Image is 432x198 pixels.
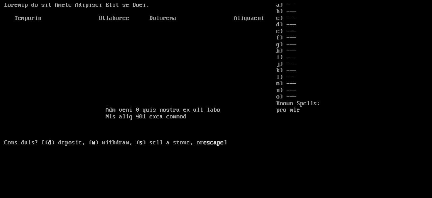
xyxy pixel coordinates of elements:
larn: Loremip do sit Ametc Adipisci Elit se Doei. Temporin Utlaboree Dolorema Aliquaeni Adm veni 0 quis... [4,2,276,188]
b: d [48,139,52,146]
stats: a) --- b) --- c) --- d) --- e) --- f) --- g) --- h) --- i) --- j) --- k) --- l) --- m) --- n) ---... [276,2,428,188]
b: escape [204,139,224,146]
b: s [139,139,143,146]
b: w [92,139,96,146]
